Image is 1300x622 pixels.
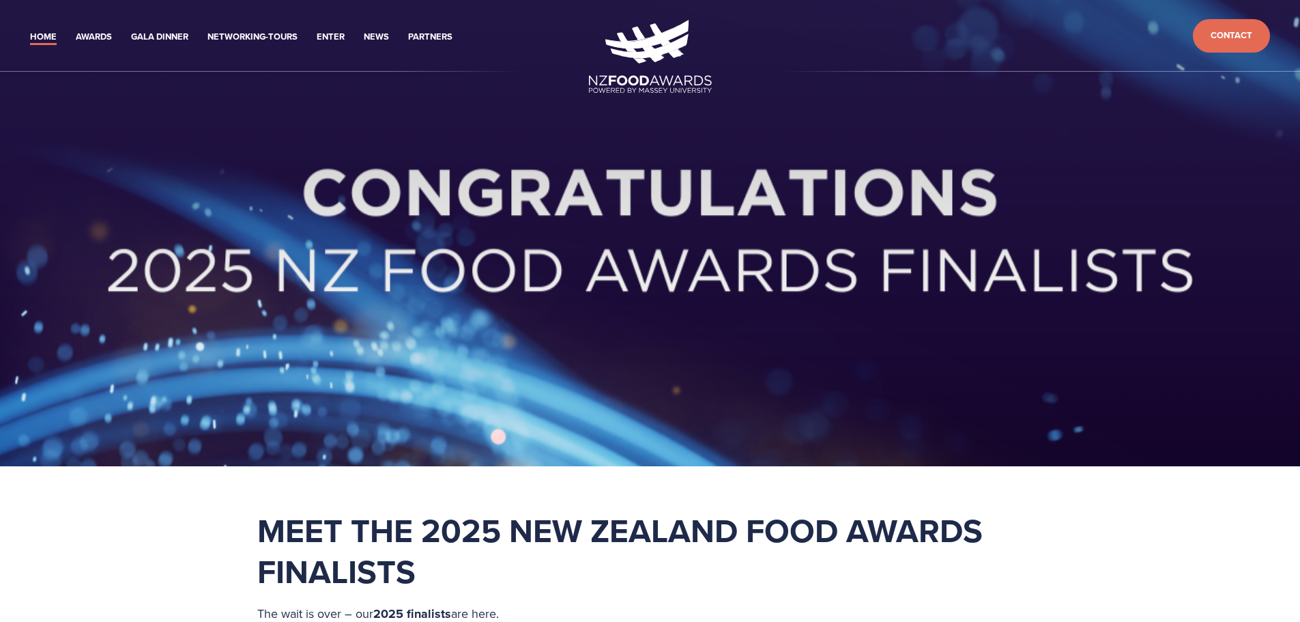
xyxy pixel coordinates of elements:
[131,29,188,45] a: Gala Dinner
[364,29,389,45] a: News
[207,29,298,45] a: Networking-Tours
[30,29,57,45] a: Home
[408,29,452,45] a: Partners
[257,507,991,595] strong: Meet the 2025 New Zealand Food Awards Finalists
[76,29,112,45] a: Awards
[1193,19,1270,53] a: Contact
[317,29,345,45] a: Enter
